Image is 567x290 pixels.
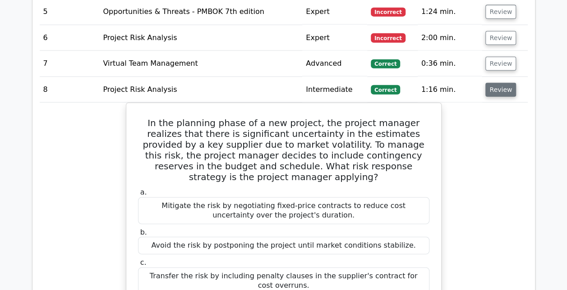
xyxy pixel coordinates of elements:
td: Intermediate [302,77,367,103]
td: 2:00 min. [418,25,482,51]
td: Expert [302,25,367,51]
td: 0:36 min. [418,51,482,77]
button: Review [485,31,516,45]
button: Review [485,83,516,97]
span: Incorrect [371,8,406,17]
span: c. [140,258,147,267]
button: Review [485,5,516,19]
span: b. [140,228,147,236]
td: Project Risk Analysis [99,25,302,51]
td: Virtual Team Management [99,51,302,77]
div: Mitigate the risk by negotiating fixed-price contracts to reduce cost uncertainty over the projec... [138,197,429,224]
td: 1:16 min. [418,77,482,103]
td: 8 [40,77,100,103]
span: a. [140,188,147,196]
span: Correct [371,85,400,94]
td: 7 [40,51,100,77]
button: Review [485,57,516,71]
td: 6 [40,25,100,51]
span: Incorrect [371,33,406,42]
td: Advanced [302,51,367,77]
span: Correct [371,59,400,68]
td: Project Risk Analysis [99,77,302,103]
h5: In the planning phase of a new project, the project manager realizes that there is significant un... [137,118,430,182]
div: Avoid the risk by postponing the project until market conditions stabilize. [138,237,429,254]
